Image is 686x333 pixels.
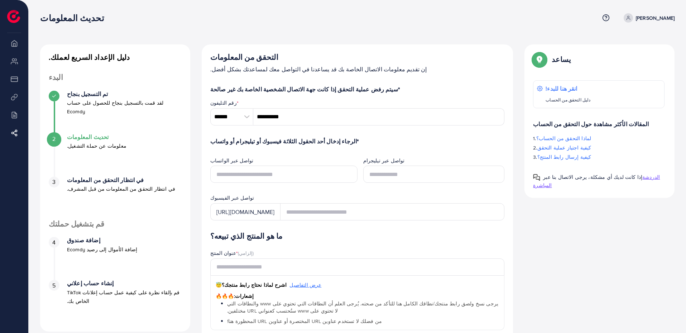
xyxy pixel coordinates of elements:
[67,133,109,141] font: تحديث المعلومات
[533,174,540,181] img: دليل النوافذ المنبثقة
[67,185,175,192] font: في انتظار التحقق من المعلومات من قبل المشرف.
[216,292,234,300] font: 🔥🔥🔥
[67,142,126,149] font: معلومات عن حملة التشغيل.
[543,173,642,181] font: إذا كانت لديك أي مشكلة، يرجى الاتصال بنا عبر
[40,91,190,134] li: تم التسجيل بنجاح
[210,52,278,62] font: التحقق من المعلومات
[52,281,56,289] font: 5
[533,153,537,161] font: 3.
[546,85,577,92] font: انقر هنا للبدء!
[536,135,591,142] font: لماذا التحقق من الحساب؟
[227,318,382,325] font: من فضلك لا تستخدم عناوين URL المختصرة أو عناوين URL المحظورة هنا!
[40,177,190,220] li: في انتظار التحقق من المعلومات
[533,144,537,151] font: 2.
[40,134,190,177] li: تحديث المعلومات
[40,12,104,24] font: تحديث المعلومات
[289,281,321,289] font: عرض التفاصيل
[533,120,649,128] font: المقالات الأكثر مشاهدة حول التحقق من الحساب
[552,54,571,65] font: يساعد
[67,236,100,244] font: إضافة صندوق
[210,65,427,73] font: إن تقديم معلومات الاتصال الخاصة بك قد يساعدنا في التواصل معك لمساعدتك بشكل أفضل.
[537,144,591,151] font: كيفية اجتياز عملية التحقق
[67,279,114,287] font: إنشاء حساب إعلاني
[67,176,144,184] font: في انتظار التحقق من المعلومات
[234,292,254,300] font: إشعارات:
[210,249,236,257] font: عنوان المنتج
[533,135,536,142] font: 1.
[52,135,56,143] font: 2
[533,53,546,66] img: دليل النوافذ المنبثقة
[210,137,359,145] font: *الرجاء إدخال أحد الحقول الثلاثة فيسبوك أو تيليجرام أو واتساب
[227,300,498,314] font: يرجى نسخ ولصق رابط منتجك/نطاقك الكامل هنا للتأكد من صحته. يُرجى العلم أن النطاقات التي تحتوي على ...
[210,85,400,93] font: *سيتم رفض عملية التحقق إذا كانت جهة الاتصال الشخصية الخاصة بك غير صالحة
[67,246,138,253] font: إضافة الأموال إلى رصيد Ecomdy
[52,178,56,186] font: 3
[7,10,20,23] img: الشعار
[216,208,275,216] font: [URL][DOMAIN_NAME]
[49,219,104,229] font: قم بتشغيل حملتك
[636,14,675,22] font: [PERSON_NAME]
[363,157,405,164] font: تواصل عبر تيليجرام
[537,153,591,161] font: كيفية إرسال رابط المنتج؟
[238,250,254,256] font: (إلزامي)
[40,280,190,323] li: إنشاء حساب إعلاني
[52,238,56,246] font: 4
[49,72,63,82] font: البدء
[546,97,590,103] font: دليل التحقق من الحساب
[49,52,130,62] font: دليل الإعداد السريع لعملك.
[210,99,237,106] font: رقم التليفون
[67,90,108,98] font: تم التسجيل بنجاح
[210,157,254,164] font: تواصل عبر الواتساب
[67,289,180,305] font: قم بإلقاء نظرة على كيفية عمل حساب إعلانات TikTok الخاص بك.
[621,13,675,23] a: [PERSON_NAME]
[222,281,287,289] font: اشرح لماذا نحتاج رابط منتجك؟
[210,194,254,201] font: تواصل عبر الفيسبوك
[216,281,222,289] font: 😇
[40,237,190,280] li: إضافة صندوق
[210,231,283,241] font: ما هو المنتج الذي تبيعه؟
[67,99,163,115] font: لقد قمت بالتسجيل بنجاح للحصول على حساب Ecomdy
